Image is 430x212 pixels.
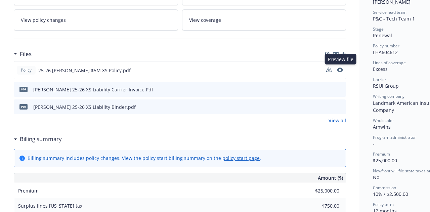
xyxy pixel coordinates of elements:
span: Wholesaler [373,118,394,123]
span: No [373,174,379,180]
span: Service lead team [373,9,406,15]
a: View all [329,117,346,124]
a: View policy changes [14,9,178,31]
div: [PERSON_NAME] 25-26 XS Liability Binder.pdf [33,103,136,111]
div: [PERSON_NAME] 25-26 XS Liability Carrier Invoice.Pdf [33,86,153,93]
span: $25,000.00 [373,157,397,164]
button: preview file [337,67,343,74]
span: Surplus lines [US_STATE] tax [18,203,82,209]
span: Program administrator [373,134,416,140]
span: Pdf [19,87,28,92]
span: Amount ($) [318,174,343,181]
span: View policy changes [21,16,66,24]
span: Lines of coverage [373,60,406,66]
span: Carrier [373,77,386,82]
button: download file [326,67,332,74]
span: - [373,140,375,147]
div: Billing summary [14,135,62,143]
h3: Files [20,50,32,58]
span: P&C - Tech Team 1 [373,15,415,22]
span: Policy term [373,202,394,207]
span: 10% / $2,500.00 [373,191,408,197]
button: download file [327,103,332,111]
span: LHA604612 [373,49,398,55]
a: View coverage [182,9,346,31]
span: Amwins [373,124,391,130]
button: preview file [337,86,343,93]
span: Writing company [373,93,404,99]
span: pdf [19,104,28,109]
span: View coverage [189,16,221,24]
h3: Billing summary [20,135,62,143]
button: preview file [337,68,343,72]
div: Files [14,50,32,58]
button: preview file [337,103,343,111]
button: download file [326,67,332,72]
span: 25-26 [PERSON_NAME] $5M XS Policy.pdf [38,67,131,74]
span: Policy [19,67,33,73]
div: Preview file [325,54,356,65]
a: policy start page [222,155,260,161]
button: download file [327,86,332,93]
span: Premium [18,187,39,194]
span: Policy number [373,43,399,49]
div: Billing summary includes policy changes. View the policy start billing summary on the . [28,155,261,162]
input: 0.00 [300,201,343,211]
span: Stage [373,26,384,32]
span: Renewal [373,32,392,39]
span: RSUI Group [373,83,399,89]
span: Commission [373,185,396,190]
input: 0.00 [300,186,343,196]
span: Premium [373,151,390,157]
